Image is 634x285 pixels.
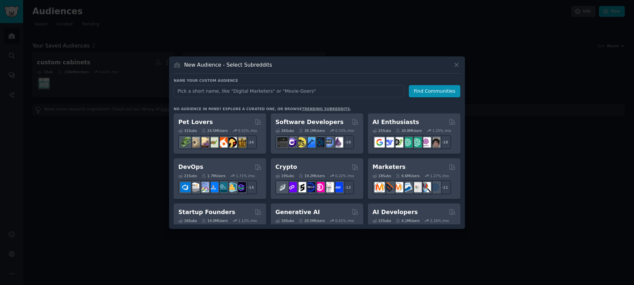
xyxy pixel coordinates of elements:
img: software [277,137,288,147]
img: CryptoNews [324,182,334,192]
img: ArtificalIntelligence [430,137,440,147]
div: 4.1M Users [396,218,420,223]
h2: DevOps [178,163,203,171]
div: 0.52 % /mo [238,128,257,133]
div: 31 Sub s [178,128,197,133]
img: azuredevops [180,182,191,192]
button: Find Communities [409,85,460,97]
div: 20.5M Users [299,218,325,223]
img: chatgpt_prompts_ [411,137,422,147]
img: bigseo [384,182,394,192]
h2: Pet Lovers [178,118,213,126]
h3: Name your custom audience [174,78,460,83]
img: platformengineering [217,182,228,192]
div: 1.25 % /mo [432,128,451,133]
div: 16 Sub s [275,218,294,223]
img: AskComputerScience [324,137,334,147]
div: 14.0M Users [201,218,228,223]
div: 15 Sub s [372,218,391,223]
img: DevOpsLinks [208,182,218,192]
div: 26 Sub s [275,128,294,133]
img: chatgpt_promptDesign [402,137,412,147]
div: 0.41 % /mo [335,218,354,223]
div: + 14 [243,180,257,194]
h2: AI Enthusiasts [372,118,419,126]
div: 19 Sub s [275,174,294,178]
h2: Startup Founders [178,208,235,216]
div: 21 Sub s [178,174,197,178]
div: 2.16 % /mo [430,218,449,223]
img: dogbreed [236,137,246,147]
img: elixir [333,137,343,147]
img: ethfinance [277,182,288,192]
img: learnjavascript [296,137,306,147]
a: trending subreddits [302,107,350,111]
div: 18 Sub s [372,174,391,178]
img: OnlineMarketing [430,182,440,192]
img: googleads [411,182,422,192]
div: No audience in mind? Explore a curated one, or browse . [174,107,351,111]
img: leopardgeckos [199,137,209,147]
img: AItoolsCatalog [393,137,403,147]
div: 1.12 % /mo [238,218,257,223]
div: + 11 [437,180,451,194]
div: 24.5M Users [201,128,228,133]
img: MarketingResearch [421,182,431,192]
img: AWS_Certified_Experts [190,182,200,192]
img: cockatiel [217,137,228,147]
img: PetAdvice [227,137,237,147]
h2: Marketers [372,163,405,171]
img: content_marketing [374,182,385,192]
div: + 19 [340,135,354,149]
div: 1.7M Users [201,174,226,178]
input: Pick a short name, like "Digital Marketers" or "Movie-Goers" [174,85,404,97]
div: 0.33 % /mo [335,128,354,133]
img: csharp [287,137,297,147]
img: defi_ [333,182,343,192]
img: PlatformEngineers [236,182,246,192]
div: 19.2M Users [299,174,325,178]
img: reactnative [314,137,325,147]
div: + 18 [437,135,451,149]
h2: Crypto [275,163,297,171]
div: + 12 [340,180,354,194]
img: Emailmarketing [402,182,412,192]
img: Docker_DevOps [199,182,209,192]
div: 0.22 % /mo [335,174,354,178]
img: defiblockchain [314,182,325,192]
h2: AI Developers [372,208,418,216]
img: GoogleGeminiAI [374,137,385,147]
div: 1.27 % /mo [430,174,449,178]
img: DeepSeek [384,137,394,147]
img: 0xPolygon [287,182,297,192]
div: 1.71 % /mo [236,174,255,178]
div: 16 Sub s [178,218,197,223]
h3: New Audience - Select Subreddits [184,61,272,68]
img: OpenAIDev [421,137,431,147]
img: ethstaker [296,182,306,192]
h2: Generative AI [275,208,320,216]
div: 25 Sub s [372,128,391,133]
div: 20.8M Users [396,128,422,133]
img: ballpython [190,137,200,147]
div: 30.1M Users [299,128,325,133]
img: turtle [208,137,218,147]
div: 6.6M Users [396,174,420,178]
img: herpetology [180,137,191,147]
div: + 24 [243,135,257,149]
img: AskMarketing [393,182,403,192]
img: aws_cdk [227,182,237,192]
h2: Software Developers [275,118,343,126]
img: web3 [305,182,315,192]
img: iOSProgramming [305,137,315,147]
